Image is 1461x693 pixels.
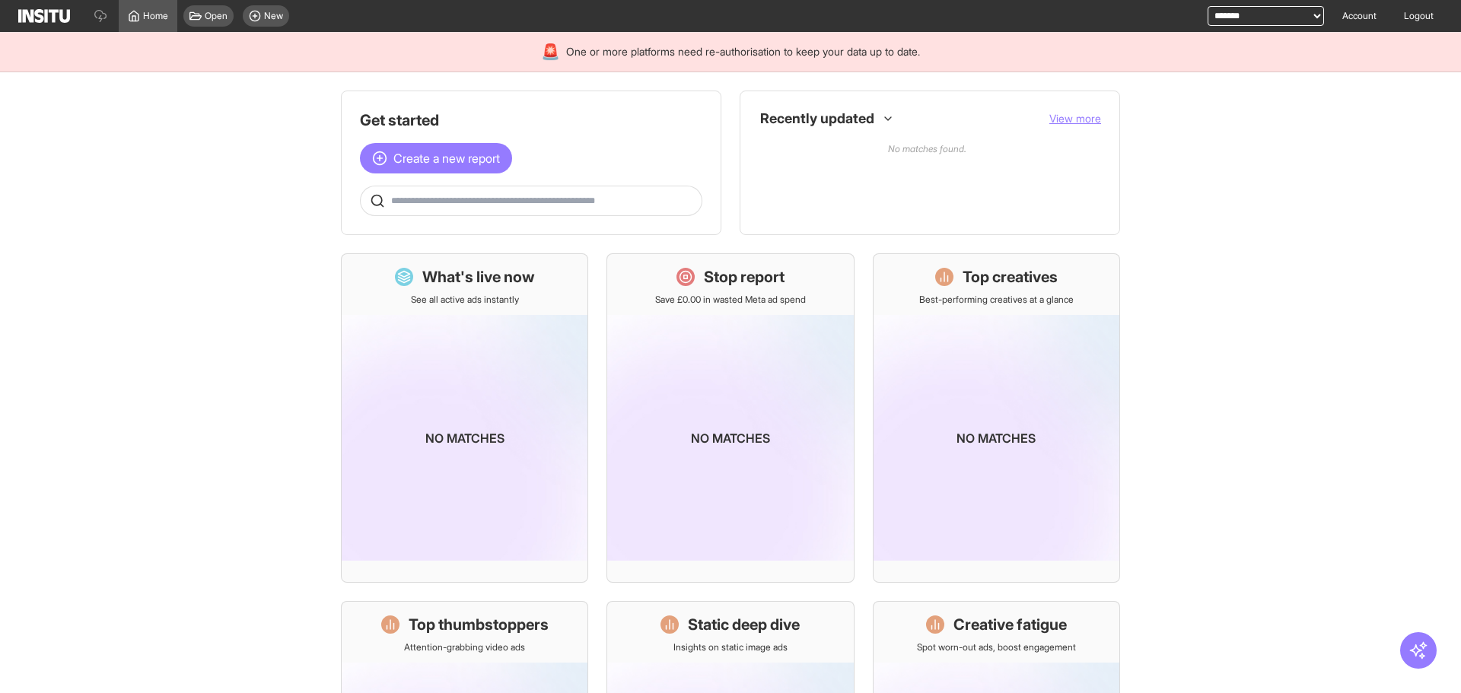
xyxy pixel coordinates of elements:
a: Top creativesBest-performing creatives at a glanceNo matches [873,253,1120,583]
p: Attention-grabbing video ads [404,641,525,653]
p: Save £0.00 in wasted Meta ad spend [655,294,806,306]
img: coming-soon-gradient_kfitwp.png [874,315,1119,561]
h1: Get started [360,110,702,131]
h1: What's live now [422,266,535,288]
a: Stop reportSave £0.00 in wasted Meta ad spendNo matches [606,253,854,583]
a: What's live nowSee all active ads instantlyNo matches [341,253,588,583]
p: No matches [956,429,1036,447]
p: No matches [691,429,770,447]
span: Open [205,10,228,22]
h1: Stop report [704,266,785,288]
span: One or more platforms need re-authorisation to keep your data up to date. [566,44,920,59]
h1: Top thumbstoppers [409,614,549,635]
div: 🚨 [541,41,560,62]
span: View more [1049,112,1101,125]
img: Logo [18,9,70,23]
h1: Top creatives [963,266,1058,288]
span: Home [143,10,168,22]
p: Insights on static image ads [673,641,788,653]
img: coming-soon-gradient_kfitwp.png [342,315,587,561]
img: coming-soon-gradient_kfitwp.png [607,315,853,561]
button: Create a new report [360,143,512,173]
p: Best-performing creatives at a glance [919,294,1074,306]
button: View more [1049,111,1101,126]
p: See all active ads instantly [411,294,519,306]
p: No matches [425,429,505,447]
span: Create a new report [393,149,500,167]
h1: Static deep dive [688,614,800,635]
p: No matches found. [759,134,1095,192]
span: New [264,10,283,22]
